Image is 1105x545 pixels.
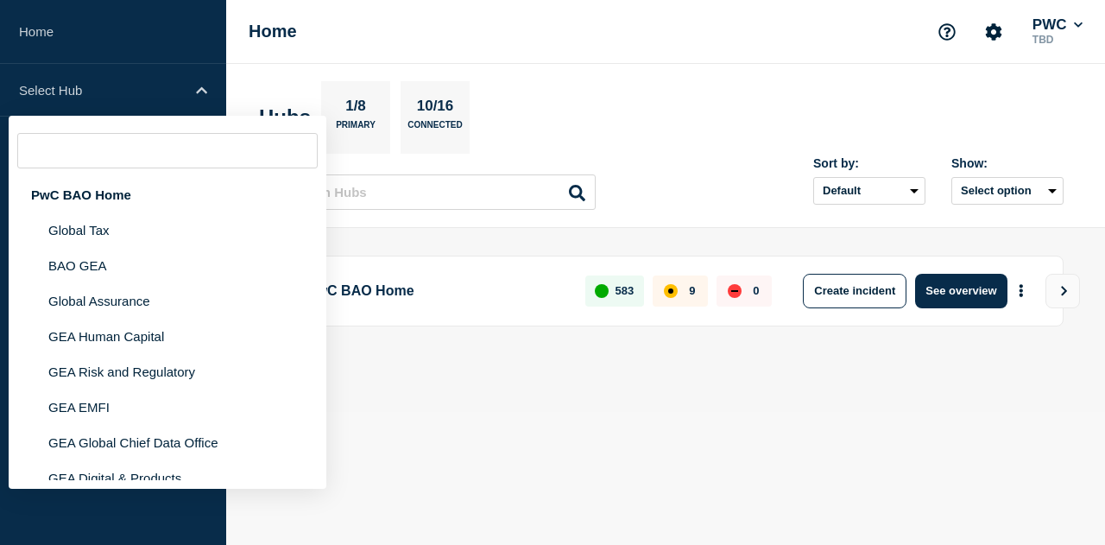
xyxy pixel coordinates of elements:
p: 10/16 [410,98,460,120]
div: Sort by: [813,156,925,170]
button: PWC [1029,16,1086,34]
div: PwC BAO Home [9,177,326,212]
li: GEA EMFI [9,390,326,425]
button: Support [929,14,965,50]
select: Sort by [813,177,925,205]
li: BAO GEA [9,248,326,283]
h2: Hubs [259,105,311,130]
button: More actions [1010,275,1032,307]
p: 0 [753,284,759,297]
li: GEA Human Capital [9,319,326,354]
input: Search Hubs [268,174,596,210]
div: affected [664,284,678,298]
p: Connected [407,120,462,138]
li: GEA Risk and Regulatory [9,354,326,390]
p: Primary [336,120,376,138]
p: 583 [616,284,635,297]
li: Global Tax [9,212,326,248]
button: Create incident [803,274,906,308]
p: PwC BAO Home [307,274,565,308]
h1: Home [249,22,297,41]
p: 9 [689,284,695,297]
button: View [1045,274,1080,308]
div: up [595,284,609,298]
p: Select Hub [19,83,185,98]
button: See overview [915,274,1007,308]
p: 1/8 [339,98,373,120]
li: GEA Digital & Products [9,460,326,496]
button: Select option [951,177,1064,205]
div: down [728,284,742,298]
li: GEA Global Chief Data Office [9,425,326,460]
button: Account settings [976,14,1012,50]
p: TBD [1029,34,1086,46]
li: Global Assurance [9,283,326,319]
div: Show: [951,156,1064,170]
